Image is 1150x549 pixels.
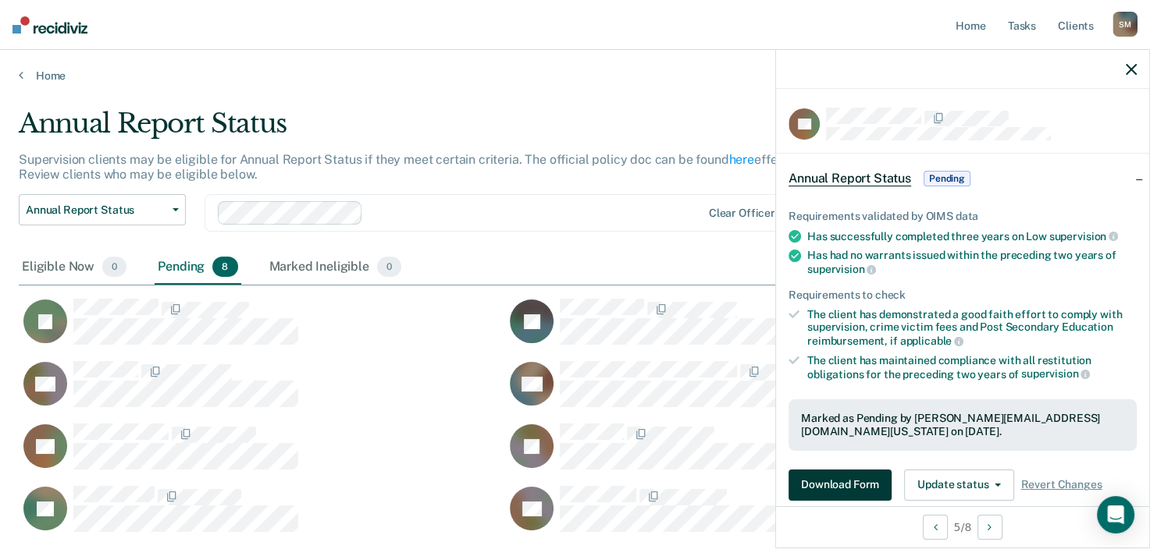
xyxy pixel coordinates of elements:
span: Annual Report Status [789,171,911,186]
p: Supervision clients may be eligible for Annual Report Status if they meet certain criteria. The o... [19,152,849,182]
span: Annual Report Status [26,204,166,217]
img: Recidiviz [12,16,87,34]
div: Marked as Pending by [PERSON_NAME][EMAIL_ADDRESS][DOMAIN_NAME][US_STATE] on [DATE]. [801,412,1124,438]
span: 0 [102,257,126,277]
a: here [729,152,754,167]
span: applicable [900,335,963,347]
div: CaseloadOpportunityCell-01606144 [19,485,505,547]
button: Next Opportunity [977,515,1002,540]
div: Annual Report Status [19,108,881,152]
div: CaseloadOpportunityCell-08382766 [505,298,992,360]
div: The client has maintained compliance with all restitution obligations for the preceding two years of [807,354,1137,381]
div: S M [1113,12,1138,37]
button: Previous Opportunity [923,515,948,540]
div: Requirements validated by OIMS data [789,210,1137,223]
button: Update status [904,469,1014,501]
div: The client has demonstrated a good faith effort to comply with supervision, crime victim fees and... [807,308,1137,348]
div: Requirements to check [789,289,1137,302]
div: Open Intercom Messenger [1097,496,1134,533]
span: 0 [377,257,401,277]
div: Pending [155,250,240,285]
div: CaseloadOpportunityCell-01040833 [505,485,992,547]
button: Download Form [789,469,892,501]
span: 8 [212,257,237,277]
div: CaseloadOpportunityCell-50222224 [505,360,992,423]
span: Pending [924,171,970,186]
div: Clear officers [709,207,781,220]
a: Home [19,69,1131,83]
div: Marked Ineligible [266,250,405,285]
a: Download Form [789,469,898,501]
div: Has successfully completed three years on Low [807,229,1137,243]
div: CaseloadOpportunityCell-03503419 [19,298,505,360]
div: CaseloadOpportunityCell-01864571 [19,423,505,485]
div: 5 / 8 [776,506,1149,547]
div: CaseloadOpportunityCell-04534348 [19,360,505,423]
span: Revert Changes [1020,478,1102,491]
div: Annual Report StatusPending [776,154,1149,204]
div: CaseloadOpportunityCell-04108346 [505,423,992,485]
div: Eligible Now [19,250,130,285]
span: supervision [807,263,876,275]
span: supervision [1021,367,1090,380]
span: supervision [1049,230,1118,243]
div: Has had no warrants issued within the preceding two years of [807,249,1137,275]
